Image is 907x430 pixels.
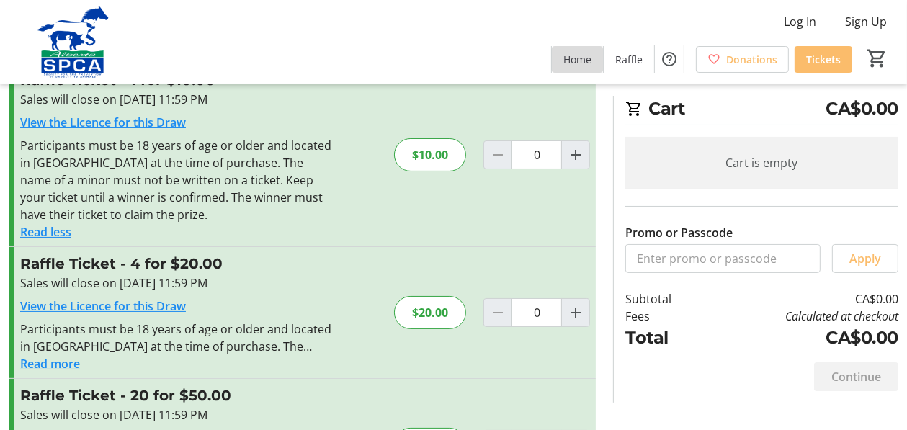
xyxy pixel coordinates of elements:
button: Apply [832,244,898,273]
td: CA$0.00 [705,290,898,308]
span: Home [563,52,591,67]
a: Raffle [604,46,654,73]
div: $10.00 [394,138,466,171]
td: Fees [625,308,705,325]
a: View the Licence for this Draw [20,298,186,314]
button: Log In [772,10,828,33]
span: Tickets [806,52,841,67]
button: Cart [864,45,890,71]
span: Donations [726,52,777,67]
span: Log In [784,13,816,30]
input: Raffle Ticket Quantity [511,298,562,327]
div: Sales will close on [DATE] 11:59 PM [20,91,335,108]
div: Participants must be 18 years of age or older and located in [GEOGRAPHIC_DATA] at the time of pur... [20,137,335,223]
button: Sign Up [834,10,898,33]
span: Apply [849,250,881,267]
span: Sign Up [845,13,887,30]
button: Read less [20,223,71,241]
a: Donations [696,46,789,73]
button: Help [655,45,684,73]
h3: Raffle Ticket - 4 for $20.00 [20,253,335,274]
div: Sales will close on [DATE] 11:59 PM [20,274,335,292]
a: Home [552,46,603,73]
td: Subtotal [625,290,705,308]
input: Raffle Ticket Quantity [511,140,562,169]
div: Participants must be 18 years of age or older and located in [GEOGRAPHIC_DATA] at the time of pur... [20,321,335,355]
span: CA$0.00 [826,96,898,122]
td: Calculated at checkout [705,308,898,325]
a: Tickets [795,46,852,73]
div: Cart is empty [625,137,898,189]
div: Sales will close on [DATE] 11:59 PM [20,406,335,424]
a: View the Licence for this Draw [20,115,186,130]
button: Increment by one [562,141,589,169]
td: Total [625,325,705,351]
h3: Raffle Ticket - 20 for $50.00 [20,385,335,406]
label: Promo or Passcode [625,224,733,241]
span: Raffle [615,52,643,67]
div: $20.00 [394,296,466,329]
h2: Cart [625,96,898,125]
button: Increment by one [562,299,589,326]
td: CA$0.00 [705,325,898,351]
button: Read more [20,355,80,372]
img: Alberta SPCA's Logo [9,6,137,78]
input: Enter promo or passcode [625,244,821,273]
